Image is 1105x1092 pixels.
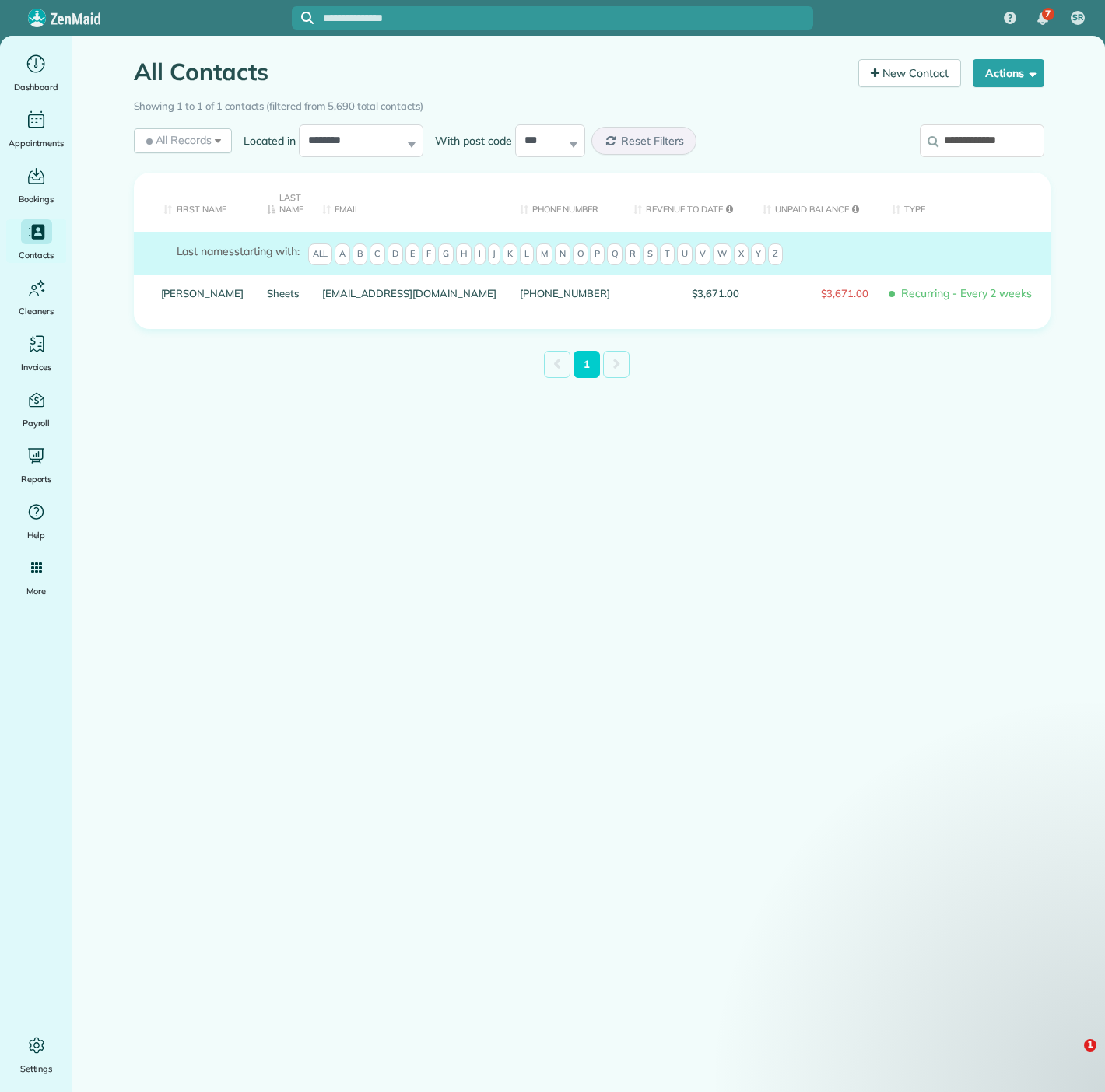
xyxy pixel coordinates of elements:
[622,173,751,232] th: Revenue to Date: activate to sort column ascending
[6,107,66,151] a: Appointments
[6,331,66,375] a: Invoices
[660,243,675,265] span: T
[508,173,622,232] th: Phone number: activate to sort column ascending
[488,243,500,265] span: J
[858,59,961,87] a: New Contact
[713,243,731,265] span: W
[607,243,623,265] span: Q
[310,173,508,232] th: Email: activate to sort column ascending
[27,527,46,543] span: Help
[734,243,749,265] span: X
[19,303,54,319] span: Cleaners
[1026,2,1059,36] div: 7 unread notifications
[1052,1039,1089,1076] iframe: Intercom live chat
[6,499,66,543] a: Help
[768,243,783,265] span: Z
[255,173,310,232] th: Last Name: activate to sort column descending
[134,59,847,85] h1: All Contacts
[590,243,605,265] span: P
[267,288,299,299] a: Sheets
[695,243,710,265] span: V
[405,243,419,265] span: E
[474,243,486,265] span: I
[232,133,299,149] label: Located in
[677,243,693,265] span: U
[335,243,350,265] span: A
[6,163,66,207] a: Bookings
[520,243,534,265] span: L
[456,243,472,265] span: H
[751,173,880,232] th: Unpaid Balance: activate to sort column ascending
[751,243,766,265] span: Y
[6,51,66,95] a: Dashboard
[763,288,868,299] span: $3,671.00
[508,275,622,313] div: [PHONE_NUMBER]
[370,243,385,265] span: C
[6,443,66,487] a: Reports
[292,12,314,24] button: Focus search
[6,219,66,263] a: Contacts
[438,243,454,265] span: G
[19,191,54,207] span: Bookings
[134,93,1044,114] div: Showing 1 to 1 of 1 contacts (filtered from 5,690 total contacts)
[161,288,244,299] a: [PERSON_NAME]
[880,173,1050,232] th: Type: activate to sort column ascending
[388,243,403,265] span: D
[19,247,54,263] span: Contacts
[973,59,1044,87] button: Actions
[6,387,66,431] a: Payroll
[536,243,552,265] span: M
[6,275,66,319] a: Cleaners
[633,288,739,299] span: $3,671.00
[1084,1039,1096,1052] span: 1
[308,243,333,265] span: All
[353,243,367,265] span: B
[23,415,51,431] span: Payroll
[9,135,65,151] span: Appointments
[555,243,570,265] span: N
[14,79,58,95] span: Dashboard
[143,132,212,148] span: All Records
[310,275,508,313] div: [EMAIL_ADDRESS][DOMAIN_NAME]
[301,12,314,24] svg: Focus search
[177,243,300,259] label: starting with:
[422,243,436,265] span: F
[503,243,517,265] span: K
[423,133,515,149] label: With post code
[625,243,640,265] span: R
[574,351,600,378] a: 1
[134,173,256,232] th: First Name: activate to sort column ascending
[21,471,52,487] span: Reports
[1045,8,1051,20] span: 7
[892,280,1038,307] span: Recurring - Every 2 weeks
[20,1061,53,1076] span: Settings
[573,243,588,265] span: O
[177,244,235,258] span: Last names
[643,243,658,265] span: S
[6,1033,66,1076] a: Settings
[21,359,52,375] span: Invoices
[26,583,46,599] span: More
[621,134,684,148] span: Reset Filters
[1072,12,1083,24] span: SR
